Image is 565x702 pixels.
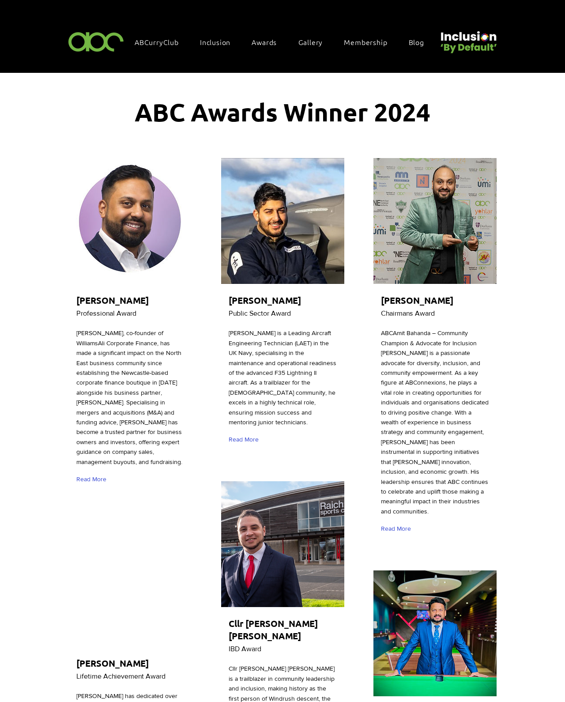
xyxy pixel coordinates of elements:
img: Cllr Stephen Lewis Elms [221,481,344,607]
img: Amit Bahanda [373,158,497,284]
span: Blog [409,37,424,47]
span: Gallery [298,37,323,47]
a: Membership [339,33,400,51]
a: Read More [229,432,263,447]
span: Lifetime Achievement Award [76,672,166,680]
img: ABC-Logo-Blank-Background-01-01-2.png [66,28,127,54]
a: Read More [76,472,110,487]
img: Untitled design (22).png [437,24,498,54]
div: Awards [247,33,290,51]
span: Cllr [PERSON_NAME] [PERSON_NAME] [229,618,318,642]
span: Read More [76,475,106,484]
div: Inclusion [196,33,244,51]
span: IBD Award [229,645,261,653]
span: [PERSON_NAME], co-founder of WilliamsAli Corporate Finance, has made a significant impact on the ... [76,329,182,465]
img: Abu Ali [69,158,192,284]
span: Professional Award [76,309,136,317]
span: ABC Awards Winner 2024 [135,96,430,127]
span: ABCurryClub [135,37,179,47]
a: Read More [381,521,415,536]
span: [PERSON_NAME] [76,294,149,306]
span: [PERSON_NAME] [381,294,453,306]
span: [PERSON_NAME] [229,294,301,306]
span: Awards [252,37,277,47]
span: ABCAmit Bahanda – Community Champion & Advocate for Inclusion [PERSON_NAME] is a passionate advoc... [381,329,489,514]
a: Gallery [294,33,336,51]
img: Ash Aggarwal [69,521,192,647]
span: Read More [229,435,259,444]
span: Membership [344,37,387,47]
span: Read More [381,525,411,533]
nav: Site [130,33,437,51]
a: ABCurryClub [130,33,192,51]
span: [PERSON_NAME] is a Leading Aircraft Engineering Technician (LAET) in the UK Navy, specialising in... [229,329,336,426]
span: Inclusion [200,37,230,47]
span: [PERSON_NAME] [76,657,149,669]
img: Dr Sreejith Raveendran [373,570,497,696]
a: Blog [404,33,437,51]
span: Chairmans Award [381,309,435,317]
img: Akmal Akmed [221,158,344,284]
span: Public Sector Award [229,309,291,317]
